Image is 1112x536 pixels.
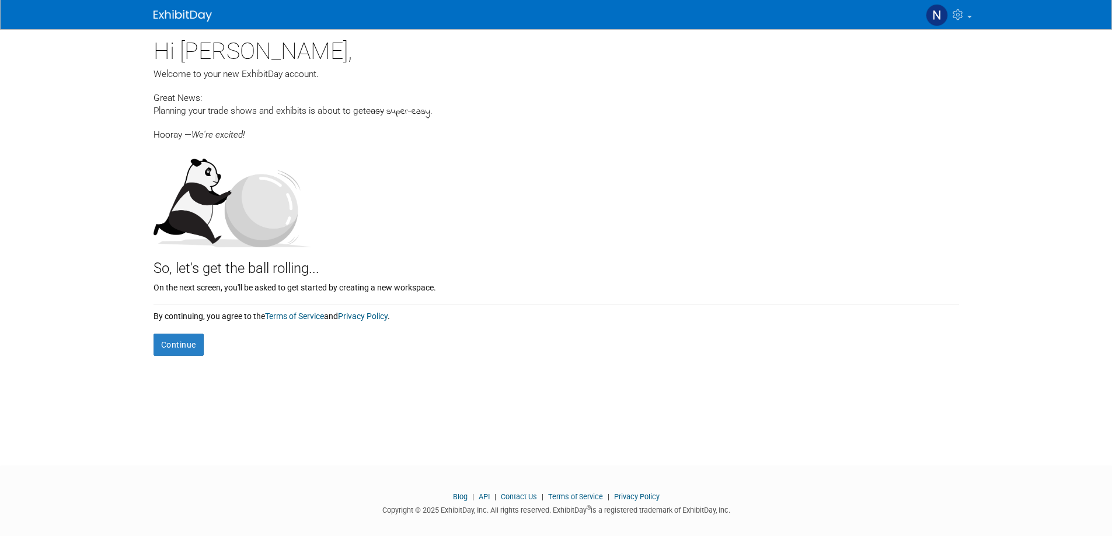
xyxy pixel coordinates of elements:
[338,311,388,321] a: Privacy Policy
[154,279,959,293] div: On the next screen, you'll be asked to get started by creating a new workspace.
[491,492,499,501] span: |
[154,68,959,80] div: Welcome to your new ExhibitDay account.
[605,492,612,501] span: |
[614,492,660,501] a: Privacy Policy
[386,105,430,118] span: super-easy
[539,492,546,501] span: |
[501,492,537,501] a: Contact Us
[154,304,959,322] div: By continuing, you agree to the and .
[154,247,959,279] div: So, let's get the ball rolling...
[469,492,477,501] span: |
[453,492,468,501] a: Blog
[154,147,311,247] img: Let's get the ball rolling
[154,29,959,68] div: Hi [PERSON_NAME],
[154,104,959,118] div: Planning your trade shows and exhibits is about to get .
[926,4,948,26] img: Nikki Jobin
[587,505,591,511] sup: ®
[154,334,204,356] button: Continue
[154,118,959,141] div: Hooray —
[154,91,959,104] div: Great News:
[154,10,212,22] img: ExhibitDay
[366,106,384,116] span: easy
[191,129,245,140] span: We're excited!
[265,311,324,321] a: Terms of Service
[548,492,603,501] a: Terms of Service
[479,492,490,501] a: API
